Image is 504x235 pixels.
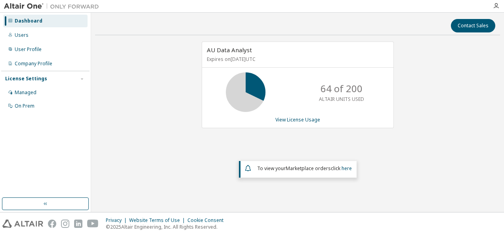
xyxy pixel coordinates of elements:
img: facebook.svg [48,220,56,228]
span: AU Data Analyst [207,46,252,54]
div: Website Terms of Use [129,217,187,224]
span: To view your click [257,165,352,172]
img: linkedin.svg [74,220,82,228]
p: ALTAIR UNITS USED [319,96,364,102]
p: 64 of 200 [321,82,363,95]
div: Company Profile [15,61,52,67]
em: Marketplace orders [286,165,331,172]
div: User Profile [15,46,42,53]
div: Managed [15,89,36,96]
p: © 2025 Altair Engineering, Inc. All Rights Reserved. [106,224,228,230]
div: Users [15,32,29,38]
div: Dashboard [15,18,42,24]
img: Altair One [4,2,103,10]
button: Contact Sales [451,19,495,32]
div: Cookie Consent [187,217,228,224]
div: License Settings [5,76,47,82]
img: youtube.svg [87,220,99,228]
a: View License Usage [275,116,320,123]
div: Privacy [106,217,129,224]
a: here [342,165,352,172]
img: instagram.svg [61,220,69,228]
img: altair_logo.svg [2,220,43,228]
p: Expires on [DATE] UTC [207,56,387,63]
div: On Prem [15,103,34,109]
